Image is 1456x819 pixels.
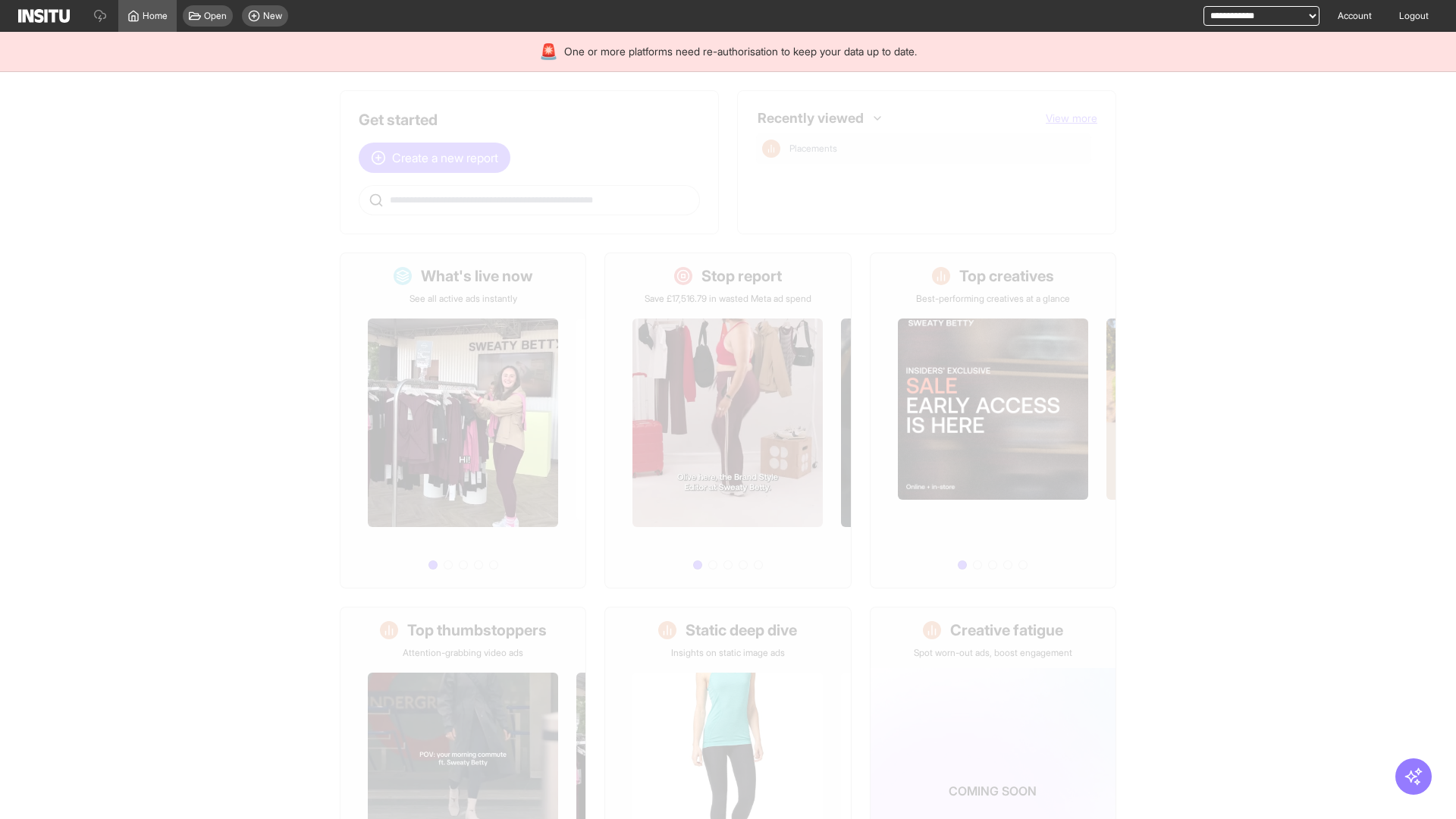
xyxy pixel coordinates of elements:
span: New [263,10,282,22]
span: Home [143,10,168,22]
span: Open [204,10,227,22]
span: One or more platforms need re-authorisation to keep your data up to date. [564,44,917,59]
div: 🚨 [539,41,558,62]
img: Logo [18,9,70,23]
